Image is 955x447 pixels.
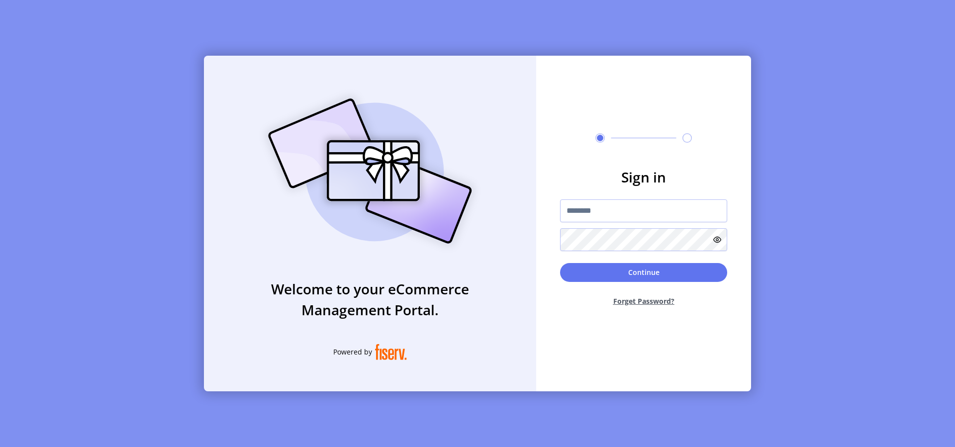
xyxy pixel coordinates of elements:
[560,263,727,282] button: Continue
[560,167,727,187] h3: Sign in
[333,347,372,357] span: Powered by
[204,278,536,320] h3: Welcome to your eCommerce Management Portal.
[253,88,487,255] img: card_Illustration.svg
[560,288,727,314] button: Forget Password?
